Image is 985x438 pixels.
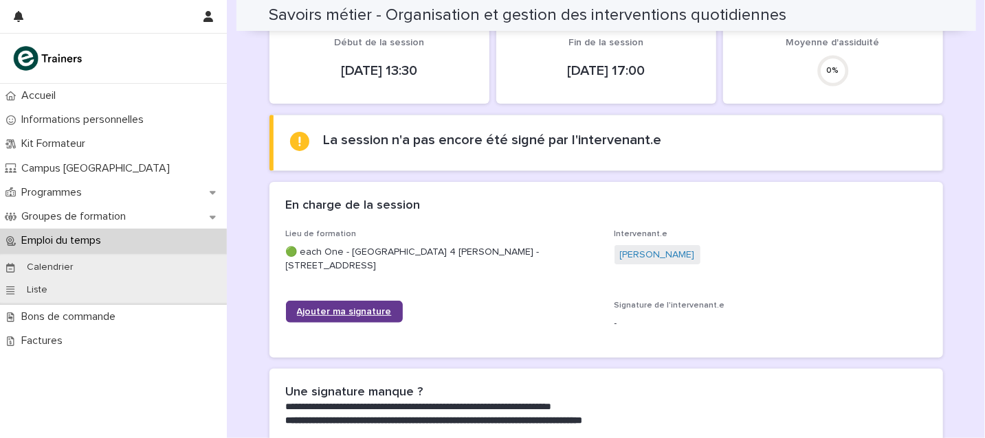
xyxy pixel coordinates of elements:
span: Lieu de formation [286,230,357,238]
a: [PERSON_NAME] [620,248,695,262]
p: 🟢 each One - [GEOGRAPHIC_DATA] 4 [PERSON_NAME] - [STREET_ADDRESS] [286,245,598,274]
span: Début de la session [334,38,424,47]
h2: En charge de la session [286,198,421,214]
p: Campus [GEOGRAPHIC_DATA] [16,162,181,175]
h2: Savoirs métier - Organisation et gestion des interventions quotidiennes [269,5,787,25]
span: Ajouter ma signature [297,307,392,316]
span: Signature de l'intervenant.e [615,301,725,310]
h2: La session n'a pas encore été signé par l'intervenant.e [323,132,661,148]
h2: Une signature manque ? [286,385,423,400]
p: Liste [16,284,58,296]
p: Kit Formateur [16,137,96,150]
p: Emploi du temps [16,234,112,247]
p: Groupes de formation [16,210,137,223]
p: Bons de commande [16,310,126,323]
a: Ajouter ma signature [286,301,403,323]
span: Intervenant.e [615,230,668,238]
span: Moyenne d'assiduité [786,38,880,47]
p: Programmes [16,186,93,199]
p: Factures [16,334,74,347]
p: - [615,316,927,331]
div: 0 % [817,66,850,76]
p: Calendrier [16,262,85,273]
p: Informations personnelles [16,113,155,126]
p: Accueil [16,89,67,102]
p: [DATE] 17:00 [513,62,700,79]
img: K0CqGN7SDeD6s4JG8KQk [11,45,87,72]
span: Fin de la session [568,38,643,47]
p: [DATE] 13:30 [286,62,473,79]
